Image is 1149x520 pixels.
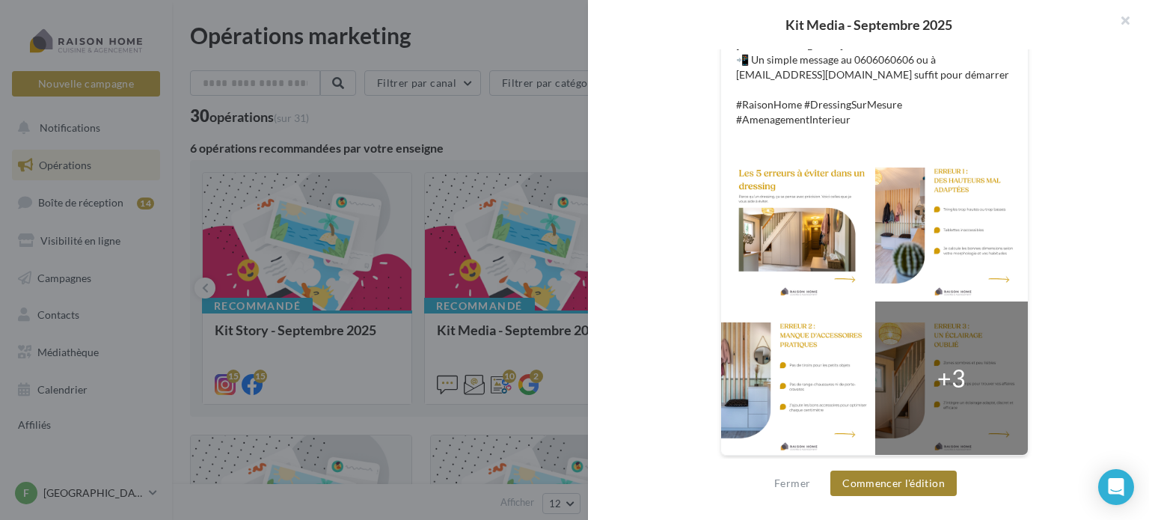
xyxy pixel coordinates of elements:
div: Kit Media - Septembre 2025 [612,18,1125,31]
div: La prévisualisation est non-contractuelle [720,456,1029,475]
div: Open Intercom Messenger [1098,469,1134,505]
div: +3 [937,361,966,396]
button: Fermer [768,474,816,492]
button: Commencer l'édition [830,471,957,496]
